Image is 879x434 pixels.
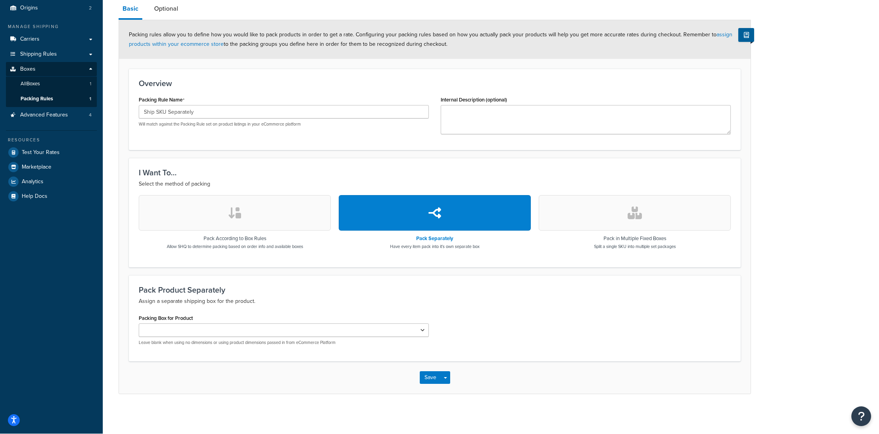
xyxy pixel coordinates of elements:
[6,92,97,106] a: Packing Rules1
[6,189,97,203] a: Help Docs
[20,112,68,118] span: Advanced Features
[6,175,97,189] a: Analytics
[89,112,92,118] span: 4
[6,1,97,15] li: Origins
[22,178,43,185] span: Analytics
[6,62,97,107] li: Boxes
[390,243,479,250] p: Have every item pack into it's own separate box
[129,30,732,48] span: Packing rules allow you to define how you would like to pack products in order to get a rate. Con...
[90,81,91,87] span: 1
[22,149,60,156] span: Test Your Rates
[139,121,429,127] p: Will match against the Packing Rule set on product listings in your eCommerce platform
[6,77,97,91] a: AllBoxes1
[167,236,303,241] h3: Pack According to Box Rules
[139,179,731,189] p: Select the method of packing
[139,315,193,321] label: Packing Box for Product
[20,36,40,43] span: Carriers
[6,23,97,30] div: Manage Shipping
[22,193,47,200] span: Help Docs
[20,5,38,11] span: Origins
[139,79,731,88] h3: Overview
[21,81,40,87] span: All Boxes
[139,286,731,294] h3: Pack Product Separately
[390,236,479,241] h3: Pack Separately
[21,96,53,102] span: Packing Rules
[6,108,97,122] li: Advanced Features
[20,51,57,58] span: Shipping Rules
[139,168,731,177] h3: I Want To...
[167,243,303,250] p: Allow SHQ to determine packing based on order info and available boxes
[6,1,97,15] a: Origins2
[89,5,92,11] span: 2
[6,47,97,62] a: Shipping Rules
[594,243,676,250] p: Split a single SKU into multiple set packages
[441,97,507,103] label: Internal Description (optional)
[738,28,754,42] button: Show Help Docs
[6,108,97,122] a: Advanced Features4
[139,97,185,103] label: Packing Rule Name
[89,96,91,102] span: 1
[20,66,36,73] span: Boxes
[6,32,97,47] a: Carriers
[6,160,97,174] a: Marketplace
[594,236,676,241] h3: Pack in Multiple Fixed Boxes
[6,92,97,106] li: Packing Rules
[139,340,429,346] p: Leave blank when using no dimensions or using product dimensions passed in from eCommerce Platform
[420,371,441,384] button: Save
[851,406,871,426] button: Open Resource Center
[6,62,97,77] a: Boxes
[6,145,97,160] a: Test Your Rates
[6,137,97,143] div: Resources
[139,297,731,306] p: Assign a separate shipping box for the product.
[22,164,51,171] span: Marketplace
